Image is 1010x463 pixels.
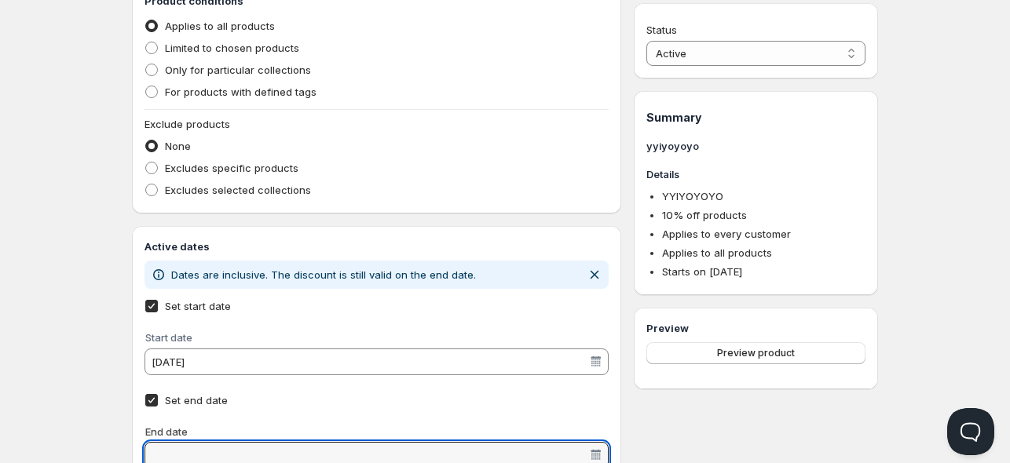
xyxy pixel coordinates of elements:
[662,209,747,221] span: 10 % off products
[662,190,723,202] span: YYIYOYOYO
[646,320,865,336] h3: Preview
[145,331,192,344] label: Start date
[662,228,791,240] span: Applies to every customer
[584,264,606,286] button: Dismiss notification
[646,342,865,364] button: Preview product
[145,239,609,254] h3: Active dates
[145,425,188,438] label: End date
[646,138,865,154] h3: yyiyoyoyo
[165,64,311,76] span: Only for particular collections
[165,184,311,196] span: Excludes selected collections
[947,408,994,455] iframe: Help Scout Beacon - Open
[165,394,228,406] span: Set end date
[165,42,299,54] span: Limited to chosen products
[165,162,298,174] span: Excludes specific products
[646,24,677,36] span: Status
[165,140,191,152] span: None
[165,86,317,98] span: For products with defined tags
[662,246,772,259] span: Applies to all products
[662,265,742,278] span: Starts on [DATE]
[646,166,865,182] h3: Details
[165,20,275,32] span: Applies to all products
[165,300,231,312] span: Set start date
[145,118,230,130] span: Exclude products
[171,268,476,281] span: Dates are inclusive. The discount is still valid on the end date.
[646,110,865,126] h1: Summary
[717,347,795,359] span: Preview product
